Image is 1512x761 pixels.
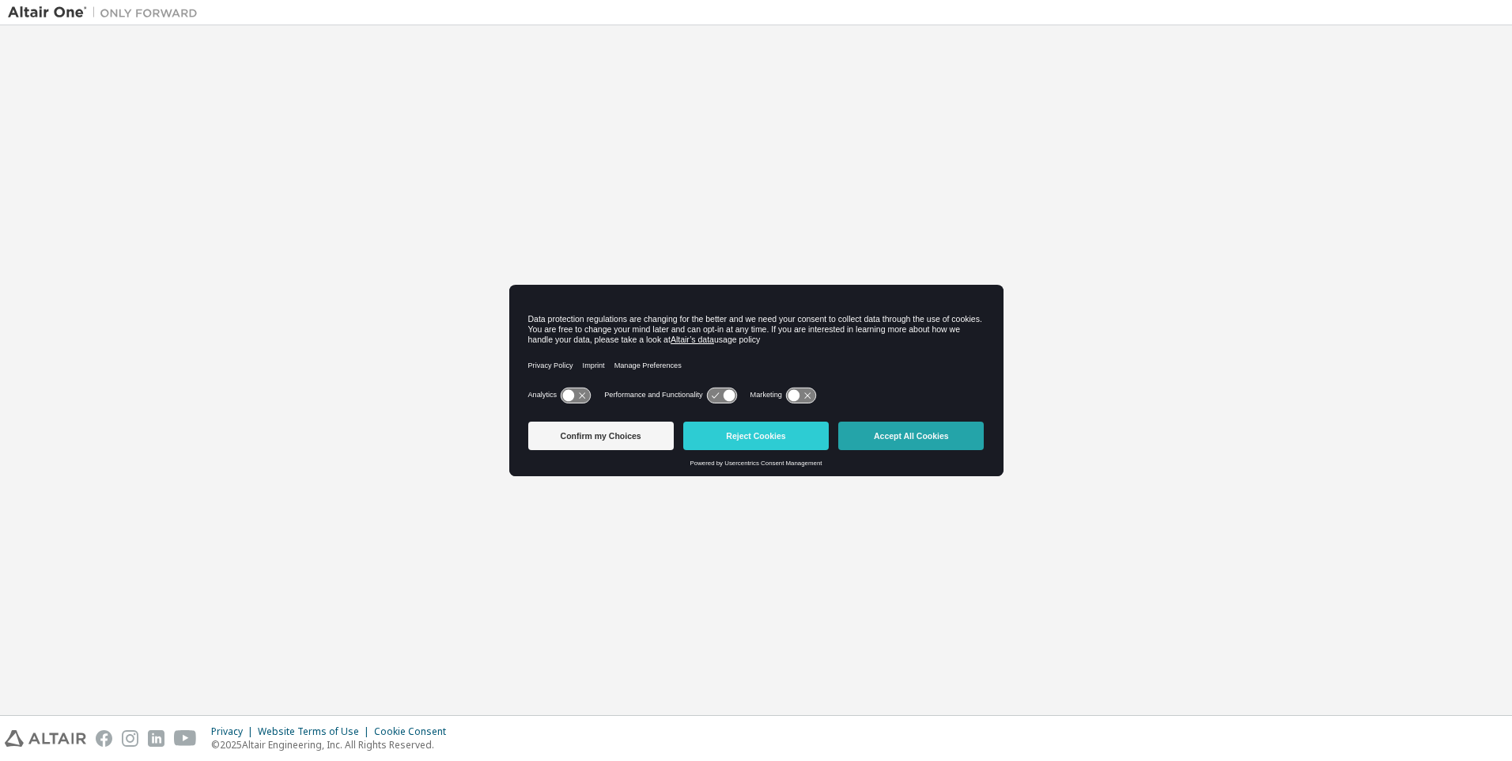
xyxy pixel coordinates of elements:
img: linkedin.svg [148,730,164,747]
p: © 2025 Altair Engineering, Inc. All Rights Reserved. [211,738,455,752]
div: Privacy [211,725,258,738]
img: altair_logo.svg [5,730,86,747]
div: Website Terms of Use [258,725,374,738]
img: instagram.svg [122,730,138,747]
img: Altair One [8,5,206,21]
img: youtube.svg [174,730,197,747]
div: Cookie Consent [374,725,455,738]
img: facebook.svg [96,730,112,747]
